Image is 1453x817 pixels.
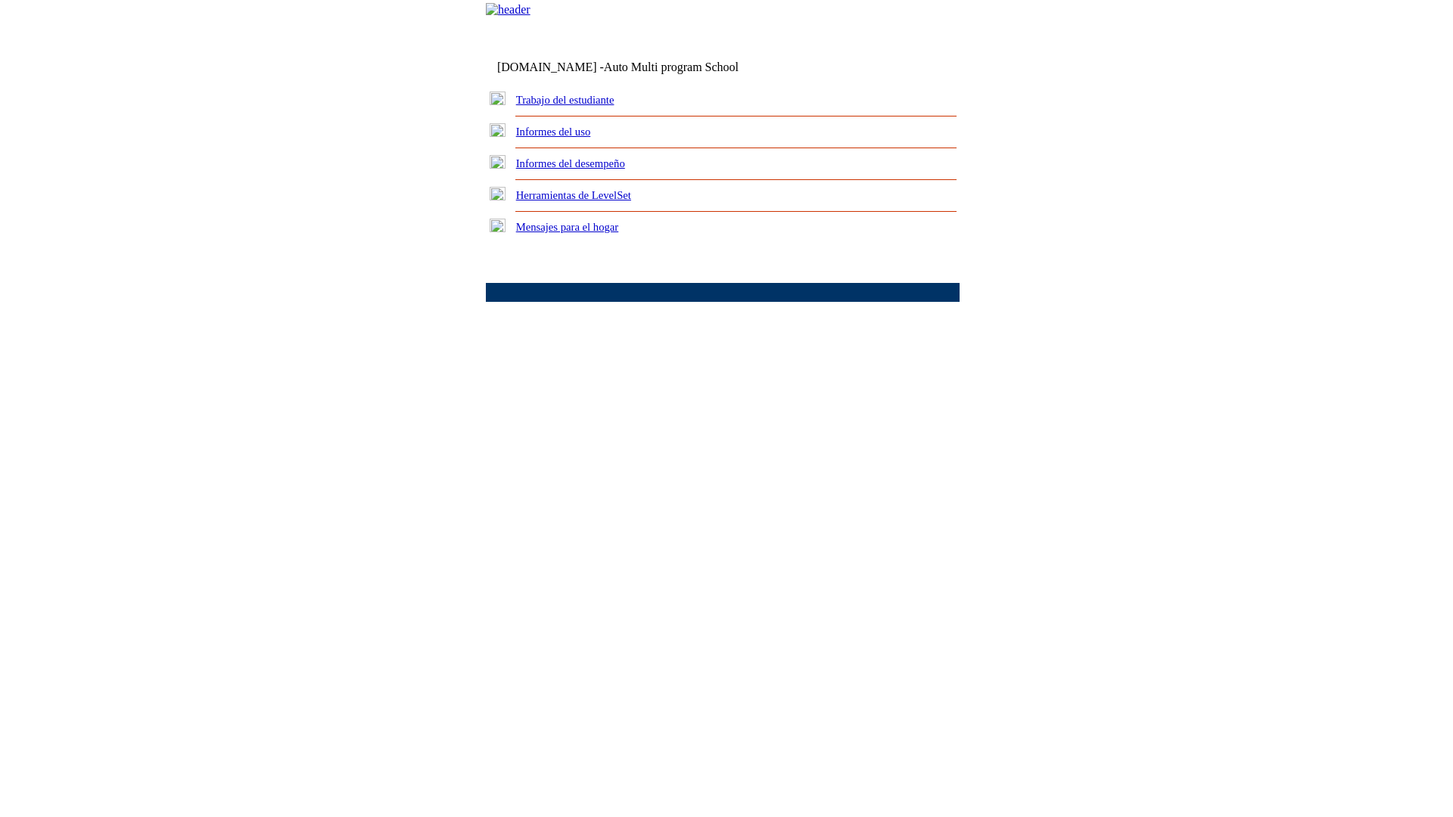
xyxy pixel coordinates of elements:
a: Mensajes para el hogar [516,221,619,233]
img: plus.gif [490,155,506,169]
a: Informes del uso [516,126,591,138]
nobr: Auto Multi program School [604,61,739,73]
td: [DOMAIN_NAME] - [497,61,776,74]
img: header [486,3,530,17]
img: plus.gif [490,92,506,105]
img: plus.gif [490,219,506,232]
img: plus.gif [490,123,506,137]
a: Trabajo del estudiante [516,94,614,106]
a: Informes del desempeño [516,157,625,169]
a: Herramientas de LevelSet [516,189,631,201]
img: plus.gif [490,187,506,200]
